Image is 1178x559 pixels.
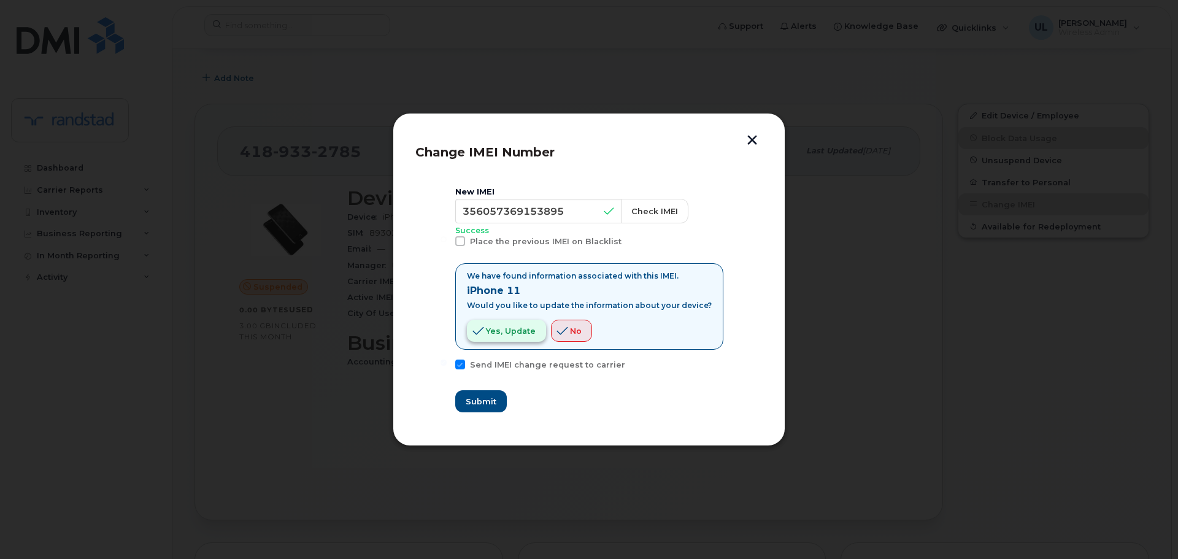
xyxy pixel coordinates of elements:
[470,237,622,246] span: Place the previous IMEI on Blacklist
[570,325,582,337] span: No
[466,396,496,407] span: Submit
[467,301,712,310] p: Would you like to update the information about your device?
[551,320,592,342] button: No
[467,271,712,281] p: We have found information associated with this IMEI.
[455,187,723,197] div: New IMEI
[441,360,447,366] input: Send IMEI change request to carrier
[455,226,723,236] p: Success
[455,390,507,412] button: Submit
[467,285,520,296] strong: iPhone 11
[467,320,546,342] button: Yes, update
[486,325,536,337] span: Yes, update
[470,360,625,369] span: Send IMEI change request to carrier
[415,145,555,160] span: Change IMEI Number
[441,236,447,242] input: Place the previous IMEI on Blacklist
[621,199,688,223] button: Check IMEI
